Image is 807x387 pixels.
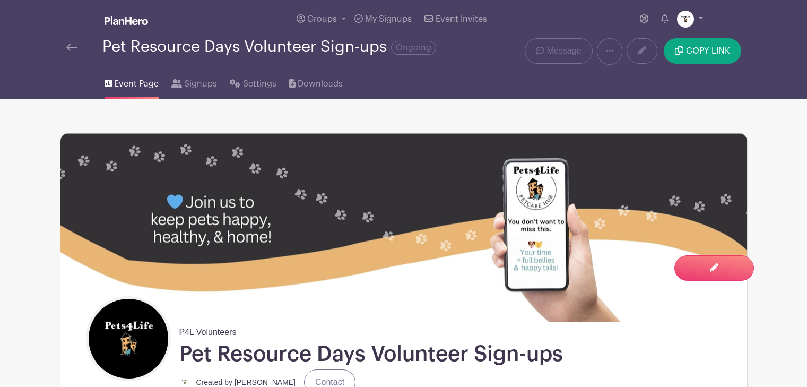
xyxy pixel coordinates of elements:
[391,41,436,55] span: Ongoing
[179,341,563,367] h1: Pet Resource Days Volunteer Sign-ups
[664,38,741,64] button: COPY LINK
[298,78,343,90] span: Downloads
[105,16,148,25] img: logo_white-6c42ec7e38ccf1d336a20a19083b03d10ae64f83f12c07503d8b9e83406b4c7d.svg
[196,378,296,386] small: Created by [PERSON_NAME]
[179,322,237,339] span: P4L Volunteers
[230,65,276,99] a: Settings
[171,65,217,99] a: Signups
[66,44,77,51] img: back-arrow-29a5d9b10d5bd6ae65dc969a981735edf675c4d7a1fe02e03b50dbd4ba3cdb55.svg
[114,78,159,90] span: Event Page
[89,299,168,379] img: square%20black%20logo%20FB%20profile.jpg
[436,15,487,23] span: Event Invites
[365,15,412,23] span: My Signups
[243,78,276,90] span: Settings
[525,38,592,64] a: Message
[60,133,747,322] img: 40210%20Zip%20(7).jpg
[686,47,730,55] span: COPY LINK
[105,65,159,99] a: Event Page
[547,45,582,57] span: Message
[102,38,436,56] div: Pet Resource Days Volunteer Sign-ups
[289,65,343,99] a: Downloads
[184,78,217,90] span: Signups
[307,15,337,23] span: Groups
[677,11,694,28] img: small%20square%20logo.jpg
